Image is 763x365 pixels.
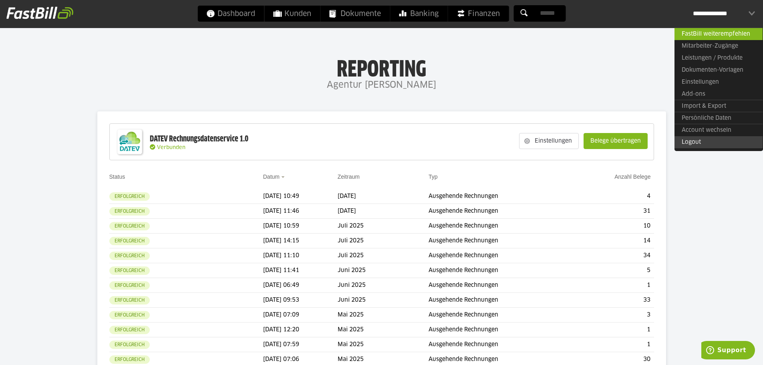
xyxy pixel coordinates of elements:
span: Kunden [273,6,311,22]
td: [DATE] 11:41 [263,263,338,278]
a: Account wechseln [674,124,763,136]
td: 3 [572,308,654,323]
td: Ausgehende Rechnungen [429,323,572,337]
sl-badge: Erfolgreich [109,266,150,275]
td: [DATE] 09:53 [263,293,338,308]
td: Ausgehende Rechnungen [429,189,572,204]
td: Ausgehende Rechnungen [429,293,572,308]
sl-badge: Erfolgreich [109,207,150,216]
a: Logout [674,136,763,148]
a: Dashboard [197,6,264,22]
span: Verbunden [157,145,185,150]
td: Ausgehende Rechnungen [429,219,572,234]
a: Banking [390,6,447,22]
sl-button: Belege übertragen [584,133,648,149]
sl-badge: Erfolgreich [109,237,150,245]
h1: Reporting [80,56,683,77]
a: Leistungen / Produkte [674,52,763,64]
td: 33 [572,293,654,308]
td: [DATE] 07:09 [263,308,338,323]
a: Zeitraum [338,173,360,180]
td: Juni 2025 [338,278,429,293]
td: [DATE] 11:10 [263,248,338,263]
img: DATEV-Datenservice Logo [114,126,146,158]
sl-badge: Erfolgreich [109,281,150,290]
img: fastbill_logo_white.png [6,6,73,19]
td: [DATE] 07:59 [263,337,338,352]
span: Dashboard [206,6,255,22]
span: Finanzen [457,6,500,22]
img: sort_desc.gif [281,176,286,178]
sl-button: Einstellungen [519,133,579,149]
sl-badge: Erfolgreich [109,252,150,260]
sl-badge: Erfolgreich [109,355,150,364]
td: Ausgehende Rechnungen [429,248,572,263]
a: Status [109,173,125,180]
td: Ausgehende Rechnungen [429,308,572,323]
td: 31 [572,204,654,219]
td: 1 [572,337,654,352]
td: Juni 2025 [338,263,429,278]
td: Ausgehende Rechnungen [429,278,572,293]
td: 1 [572,278,654,293]
td: 5 [572,263,654,278]
a: Import & Export [674,100,763,112]
sl-badge: Erfolgreich [109,222,150,230]
td: [DATE] 11:46 [263,204,338,219]
iframe: Öffnet ein Widget, in dem Sie weitere Informationen finden [701,341,755,361]
a: Einstellungen [674,76,763,88]
sl-badge: Erfolgreich [109,311,150,319]
sl-badge: Erfolgreich [109,192,150,201]
a: Finanzen [448,6,509,22]
td: [DATE] 14:15 [263,234,338,248]
a: Mitarbeiter-Zugänge [674,40,763,52]
td: Mai 2025 [338,337,429,352]
div: DATEV Rechnungsdatenservice 1.0 [150,134,248,144]
td: Ausgehende Rechnungen [429,337,572,352]
a: Add-ons [674,88,763,100]
td: 34 [572,248,654,263]
td: [DATE] [338,189,429,204]
td: Ausgehende Rechnungen [429,204,572,219]
span: Banking [399,6,439,22]
td: [DATE] 06:49 [263,278,338,293]
td: [DATE] 10:49 [263,189,338,204]
a: Typ [429,173,438,180]
td: 4 [572,189,654,204]
a: Dokumenten-Vorlagen [674,64,763,76]
a: FastBill weiterempfehlen [674,28,763,40]
td: [DATE] 10:59 [263,219,338,234]
td: Ausgehende Rechnungen [429,263,572,278]
span: Dokumente [329,6,381,22]
td: Juli 2025 [338,219,429,234]
td: Juli 2025 [338,248,429,263]
td: Mai 2025 [338,308,429,323]
sl-badge: Erfolgreich [109,341,150,349]
a: Persönliche Daten [674,112,763,124]
a: Datum [263,173,280,180]
sl-badge: Erfolgreich [109,326,150,334]
a: Kunden [264,6,320,22]
td: 10 [572,219,654,234]
td: Mai 2025 [338,323,429,337]
td: [DATE] 12:20 [263,323,338,337]
td: 1 [572,323,654,337]
td: Juni 2025 [338,293,429,308]
td: 14 [572,234,654,248]
td: [DATE] [338,204,429,219]
td: Juli 2025 [338,234,429,248]
a: Dokumente [320,6,390,22]
a: Anzahl Belege [614,173,650,180]
sl-badge: Erfolgreich [109,296,150,305]
td: Ausgehende Rechnungen [429,234,572,248]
